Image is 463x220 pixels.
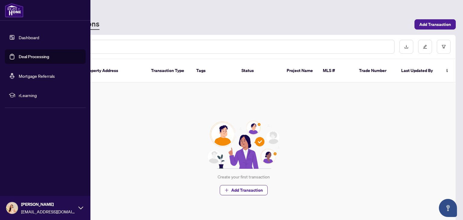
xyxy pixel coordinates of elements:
button: edit [418,40,432,54]
img: Null State Icon [205,121,282,169]
span: rLearning [19,92,81,99]
a: Dashboard [19,35,39,40]
span: plus [225,188,229,192]
th: Trade Number [354,59,396,83]
button: filter [437,40,451,54]
img: logo [5,3,24,17]
span: [EMAIL_ADDRESS][DOMAIN_NAME] [21,208,75,215]
div: Create your first transaction [218,174,270,180]
button: download [399,40,413,54]
a: Mortgage Referrals [19,73,55,79]
th: Property Address [80,59,146,83]
th: Project Name [282,59,318,83]
button: Open asap [439,199,457,217]
button: Add Transaction [220,185,268,195]
th: Status [237,59,282,83]
button: Add Transaction [414,19,456,30]
span: Add Transaction [231,185,263,195]
span: filter [442,45,446,49]
span: [PERSON_NAME] [21,201,75,208]
th: Last Updated By [396,59,442,83]
th: Transaction Type [146,59,191,83]
span: edit [423,45,427,49]
th: Tags [191,59,237,83]
th: MLS # [318,59,354,83]
a: Deal Processing [19,54,49,59]
span: Add Transaction [419,20,451,29]
span: download [404,45,408,49]
img: Profile Icon [6,202,18,214]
